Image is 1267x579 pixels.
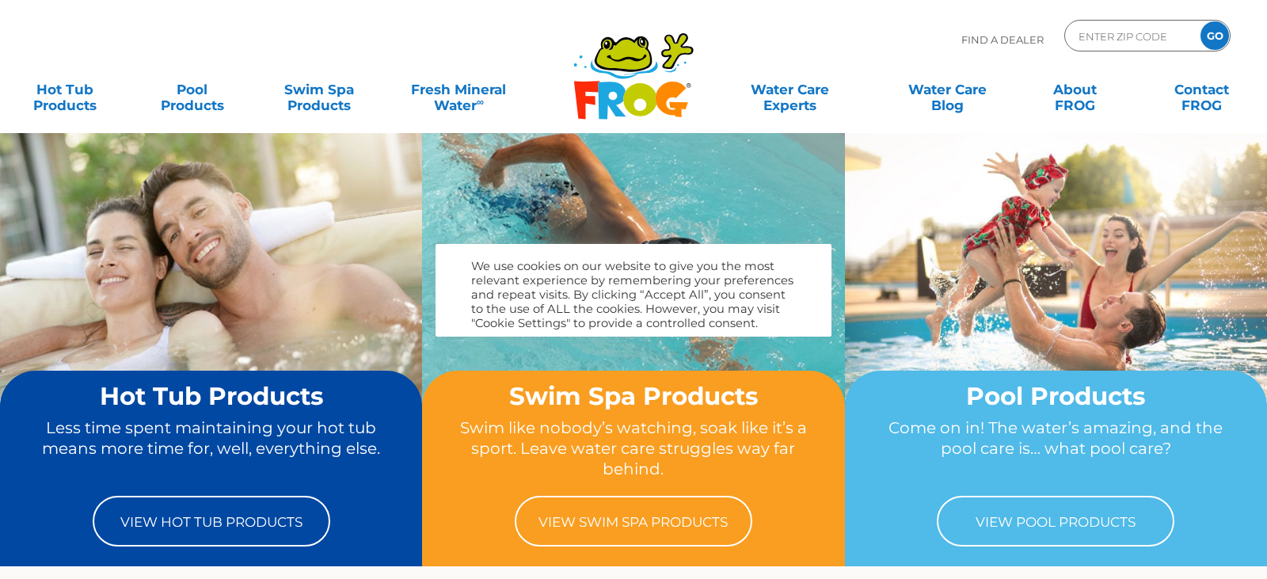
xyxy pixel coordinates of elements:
a: Water CareExperts [710,74,870,105]
a: View Swim Spa Products [515,496,752,547]
input: Zip Code Form [1077,25,1184,48]
a: Swim SpaProducts [270,74,369,105]
h2: Pool Products [875,383,1237,409]
a: View Pool Products [937,496,1174,547]
div: We use cookies on our website to give you the most relevant experience by remembering your prefer... [471,259,796,330]
p: Come on in! The water’s amazing, and the pool care is… what pool care? [875,417,1237,480]
p: Swim like nobody’s watching, soak like it’s a sport. Leave water care struggles way far behind. [452,417,814,480]
a: Fresh MineralWater∞ [397,74,520,105]
img: home-banner-pool-short [845,132,1267,448]
p: Find A Dealer [961,20,1044,59]
a: AboutFROG [1025,74,1124,105]
a: View Hot Tub Products [93,496,330,547]
sup: ∞ [477,96,484,108]
input: GO [1200,21,1229,50]
a: Hot TubProducts [16,74,115,105]
img: home-banner-swim-spa-short [422,132,844,448]
h2: Hot Tub Products [30,383,392,409]
a: Water CareBlog [898,74,997,105]
p: Less time spent maintaining your hot tub means more time for, well, everything else. [30,417,392,480]
h2: Swim Spa Products [452,383,814,409]
a: PoolProducts [143,74,242,105]
a: ContactFROG [1152,74,1251,105]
